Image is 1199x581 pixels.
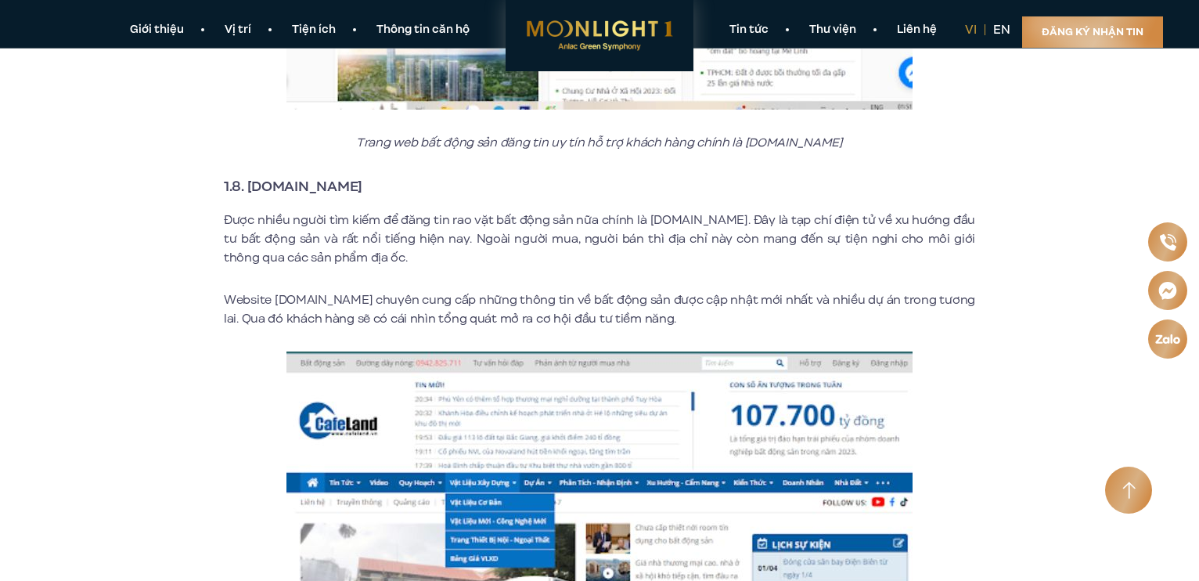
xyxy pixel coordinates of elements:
[110,22,204,38] a: Giới thiệu
[789,22,877,38] a: Thư viện
[1122,482,1136,500] img: Arrow icon
[965,21,977,38] a: vi
[1022,16,1163,48] a: Đăng ký nhận tin
[356,22,490,38] a: Thông tin căn hộ
[204,22,272,38] a: Vị trí
[356,134,843,151] em: Trang web bất động sản đăng tin uy tín hỗ trợ khách hàng chính là [DOMAIN_NAME]
[709,22,789,38] a: Tin tức
[224,290,975,328] p: Website [DOMAIN_NAME] chuyên cung cấp những thông tin về bất động sản được cập nhật mới nhất và n...
[224,211,975,267] p: Được nhiều người tìm kiếm để đăng tin rao vặt bất động sản nữa chính là [DOMAIN_NAME]. Đây là tạp...
[1159,233,1176,251] img: Phone icon
[877,22,957,38] a: Liên hệ
[1154,334,1181,344] img: Zalo icon
[1158,280,1177,300] img: Messenger icon
[993,21,1010,38] a: en
[272,22,356,38] a: Tiện ích
[224,176,362,197] strong: 1.8. [DOMAIN_NAME]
